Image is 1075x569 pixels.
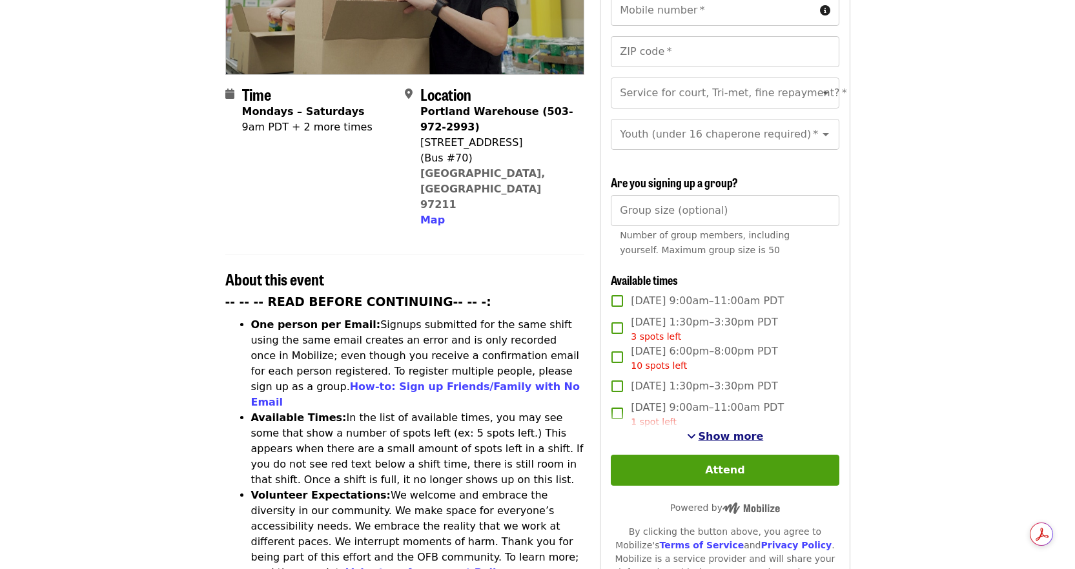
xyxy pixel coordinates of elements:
[420,214,445,226] span: Map
[631,344,777,373] span: [DATE] 6:00pm–8:00pm PDT
[242,119,373,135] div: 9am PDT + 2 more times
[817,125,835,143] button: Open
[631,417,677,427] span: 1 spot left
[817,84,835,102] button: Open
[225,88,234,100] i: calendar icon
[242,83,271,105] span: Time
[611,174,738,191] span: Are you signing up a group?
[251,318,381,331] strong: One person per Email:
[611,271,678,288] span: Available times
[631,331,681,342] span: 3 spots left
[611,36,839,67] input: ZIP code
[722,502,780,514] img: Powered by Mobilize
[620,230,790,255] span: Number of group members, including yourself. Maximum group size is 50
[631,360,687,371] span: 10 spots left
[761,540,832,550] a: Privacy Policy
[251,317,585,410] li: Signups submitted for the same shift using the same email creates an error and is only recorded o...
[687,429,764,444] button: See more timeslots
[631,293,784,309] span: [DATE] 9:00am–11:00am PDT
[631,400,784,429] span: [DATE] 9:00am–11:00am PDT
[699,430,764,442] span: Show more
[251,410,585,488] li: In the list of available times, you may see some that show a number of spots left (ex: 5 spots le...
[420,105,573,133] strong: Portland Warehouse (503-972-2993)
[420,150,574,166] div: (Bus #70)
[405,88,413,100] i: map-marker-alt icon
[631,315,777,344] span: [DATE] 1:30pm–3:30pm PDT
[420,167,546,211] a: [GEOGRAPHIC_DATA], [GEOGRAPHIC_DATA] 97211
[225,267,324,290] span: About this event
[670,502,780,513] span: Powered by
[251,411,347,424] strong: Available Times:
[251,489,391,501] strong: Volunteer Expectations:
[225,295,491,309] strong: -- -- -- READ BEFORE CONTINUING-- -- -:
[420,83,471,105] span: Location
[820,5,830,17] i: circle-info icon
[611,455,839,486] button: Attend
[242,105,365,118] strong: Mondays – Saturdays
[251,380,580,408] a: How-to: Sign up Friends/Family with No Email
[420,212,445,228] button: Map
[631,378,777,394] span: [DATE] 1:30pm–3:30pm PDT
[611,195,839,226] input: [object Object]
[659,540,744,550] a: Terms of Service
[420,135,574,150] div: [STREET_ADDRESS]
